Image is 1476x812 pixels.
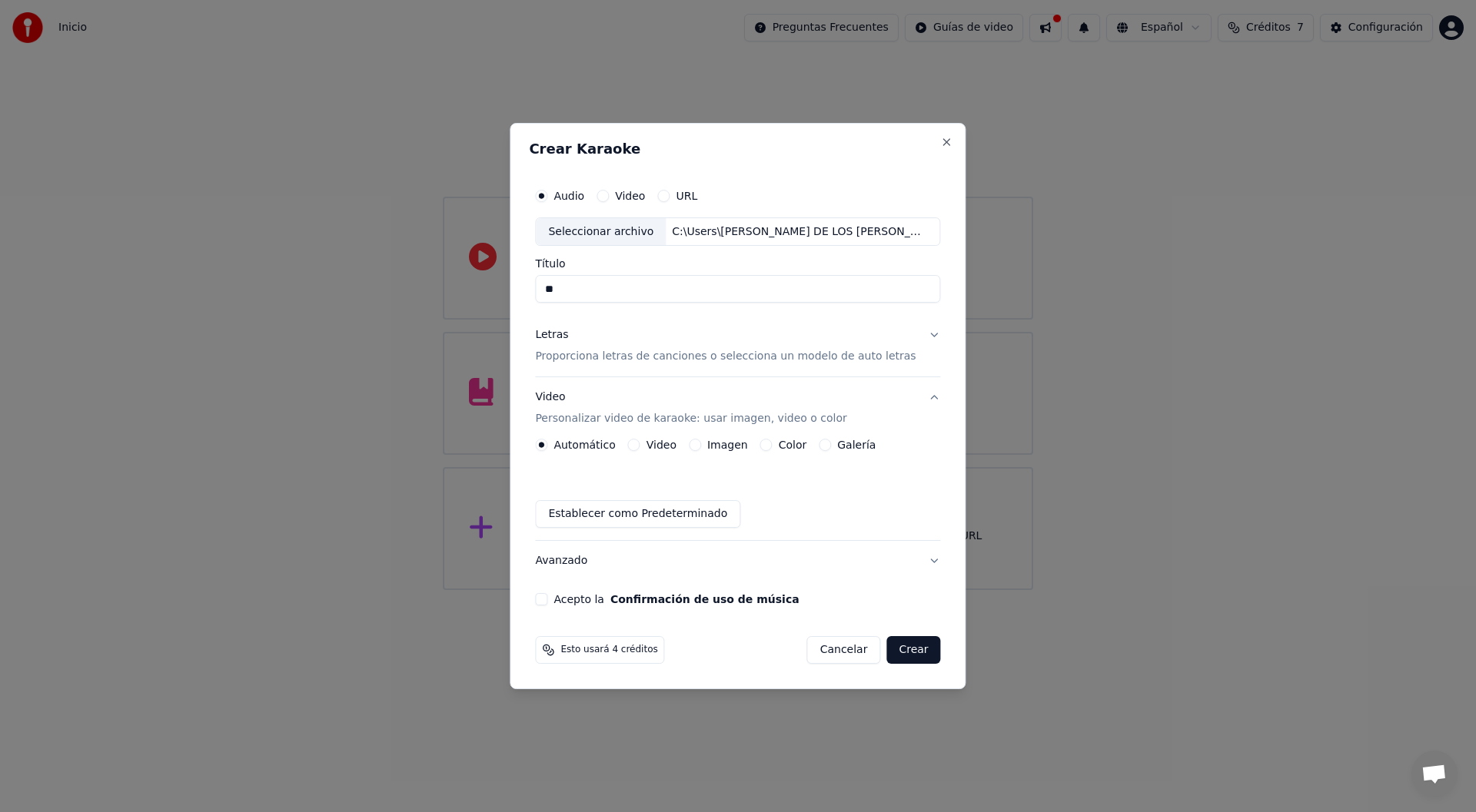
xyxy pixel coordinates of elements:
[535,390,846,427] div: Video
[535,316,940,377] button: LetrasProporciona letras de canciones o selecciona un modelo de auto letras
[615,191,645,201] label: Video
[535,259,940,270] label: Título
[886,636,940,664] button: Crear
[535,411,846,426] p: Personalizar video de karaoke: usar imagen, video o color
[553,439,615,450] label: Automático
[837,439,876,450] label: Galería
[535,500,740,528] button: Establecer como Predeterminado
[535,378,940,439] button: VideoPersonalizar video de karaoke: usar imagen, video o color
[535,541,940,581] button: Avanzado
[707,439,748,450] label: Imagen
[553,594,799,605] label: Acepto la
[779,439,807,450] label: Color
[553,191,584,201] label: Audio
[560,644,657,656] span: Esto usará 4 créditos
[535,328,568,343] div: Letras
[807,636,881,664] button: Cancelar
[610,594,799,605] button: Acepto la
[535,439,940,540] div: VideoPersonalizar video de karaoke: usar imagen, video o color
[666,224,927,240] div: C:\Users\[PERSON_NAME] DE LOS [PERSON_NAME]\Downloads\1_4965285663680234922.wav
[529,142,946,156] h2: Crear Karaoke
[536,218,666,246] div: Seleccionar archivo
[535,350,916,365] p: Proporciona letras de canciones o selecciona un modelo de auto letras
[647,439,676,450] label: Video
[676,191,697,201] label: URL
